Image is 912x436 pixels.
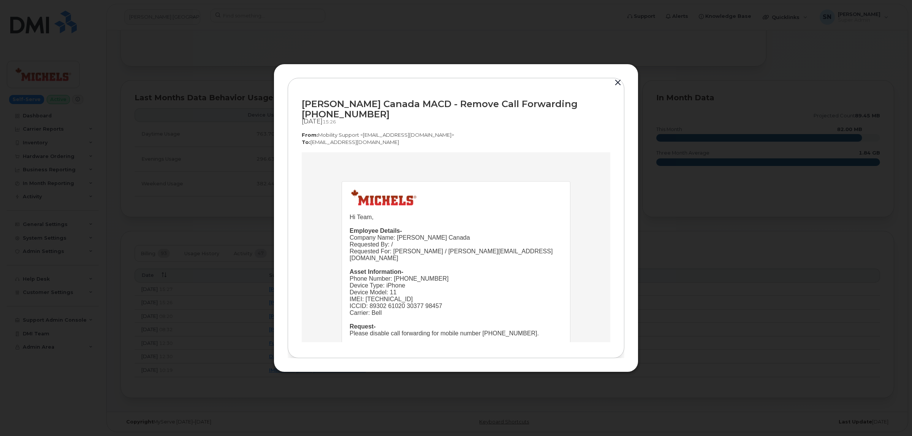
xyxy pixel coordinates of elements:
[48,123,261,164] div: Phone Number: [PHONE_NUMBER] Device Type: iPhone Device Model: 11 IMEI: [TECHNICAL_ID] ICCID: 893...
[48,116,261,123] div: Asset Information-
[48,171,261,178] div: Request-
[302,139,610,146] p: [EMAIL_ADDRESS][DOMAIN_NAME]
[48,178,261,185] div: Please disable call forwarding for mobile number [PHONE_NUMBER].
[323,119,336,125] span: 15:26
[48,62,261,68] div: Hi Team,
[48,75,261,82] div: Employee Details-
[302,99,610,119] div: [PERSON_NAME] Canada MACD - Remove Call Forwarding [PHONE_NUMBER]
[302,139,310,145] strong: To:
[302,132,318,138] strong: From:
[48,37,116,54] img: email_10048.png
[302,118,610,125] div: [DATE]
[302,131,610,139] p: Mobility Support <[EMAIL_ADDRESS][DOMAIN_NAME]>
[48,82,261,109] div: Company Name: [PERSON_NAME] Canada Requested By: / Requested For: [PERSON_NAME] / [PERSON_NAME][E...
